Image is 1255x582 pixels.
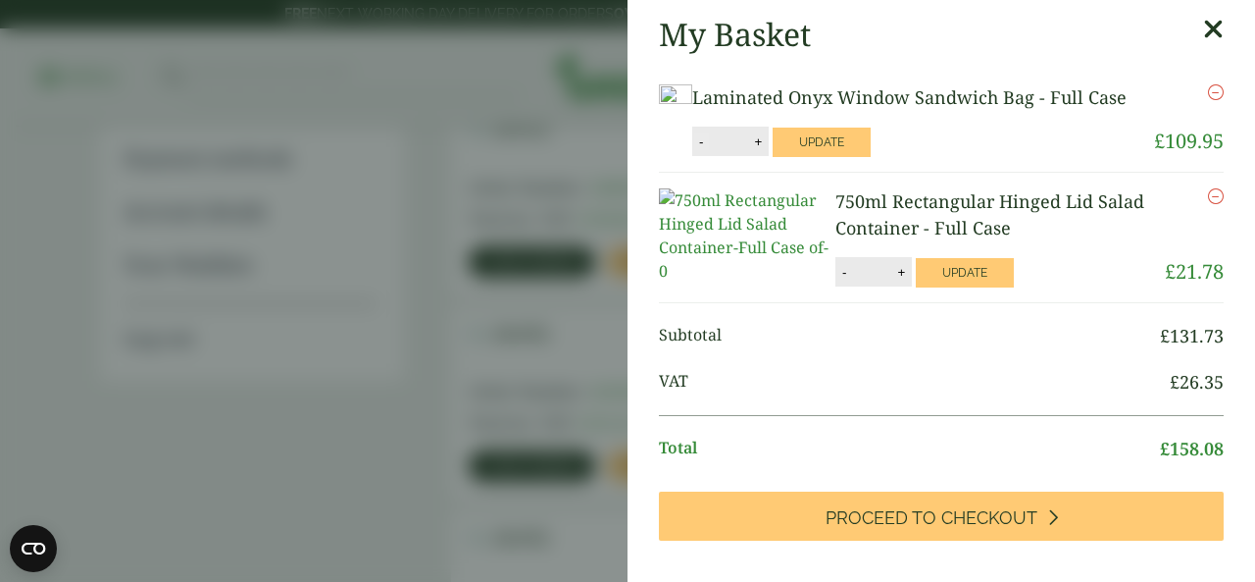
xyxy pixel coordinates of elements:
[659,492,1224,541] a: Proceed to Checkout
[659,16,811,53] h2: My Basket
[836,264,852,281] button: -
[1160,324,1170,347] span: £
[1208,84,1224,100] a: Remove this item
[773,128,871,157] button: Update
[891,264,911,281] button: +
[1170,370,1224,394] bdi: 26.35
[748,133,768,150] button: +
[826,507,1037,529] span: Proceed to Checkout
[916,258,1014,288] button: Update
[835,189,1144,239] a: 750ml Rectangular Hinged Lid Salad Container - Full Case
[692,85,1127,109] a: Laminated Onyx Window Sandwich Bag - Full Case
[1165,258,1176,285] span: £
[1160,437,1224,460] bdi: 158.08
[1154,128,1165,154] span: £
[1160,324,1224,347] bdi: 131.73
[659,188,835,283] img: 750ml Rectangular Hinged Lid Salad Container-Full Case of-0
[1160,437,1170,460] span: £
[1165,258,1224,285] bdi: 21.78
[659,369,1170,396] span: VAT
[10,525,57,572] button: Open CMP widget
[1170,370,1180,394] span: £
[1208,188,1224,204] a: Remove this item
[659,323,1160,349] span: Subtotal
[1154,128,1224,154] bdi: 109.95
[659,436,1160,462] span: Total
[693,133,709,150] button: -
